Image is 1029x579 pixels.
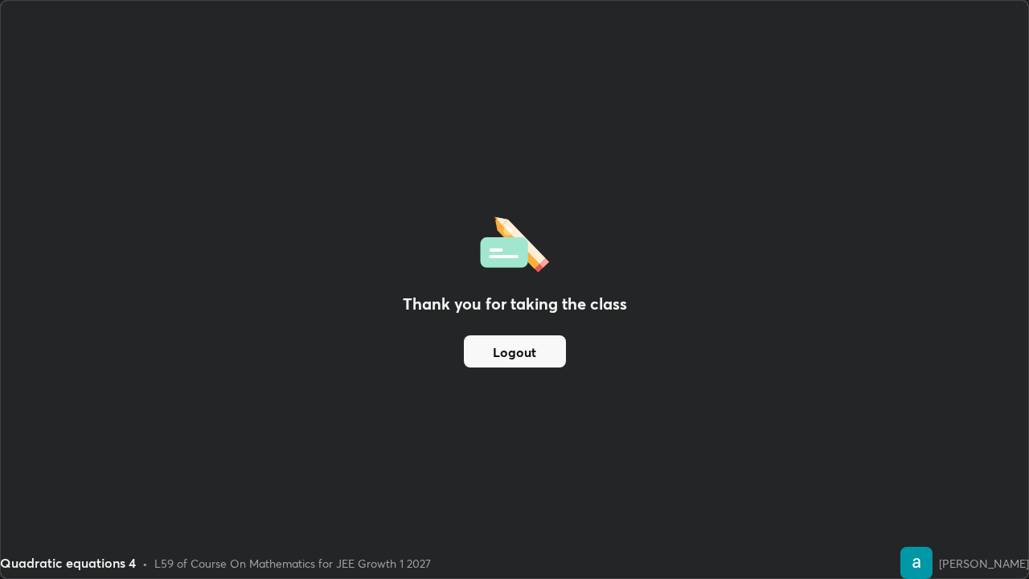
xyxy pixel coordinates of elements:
img: 316b310aa85c4509858af0f6084df3c4.86283782_3 [900,547,933,579]
div: [PERSON_NAME] [939,555,1029,572]
h2: Thank you for taking the class [403,292,627,316]
img: offlineFeedback.1438e8b3.svg [480,211,549,273]
div: L59 of Course On Mathematics for JEE Growth 1 2027 [154,555,431,572]
button: Logout [464,335,566,368]
div: • [142,555,148,572]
